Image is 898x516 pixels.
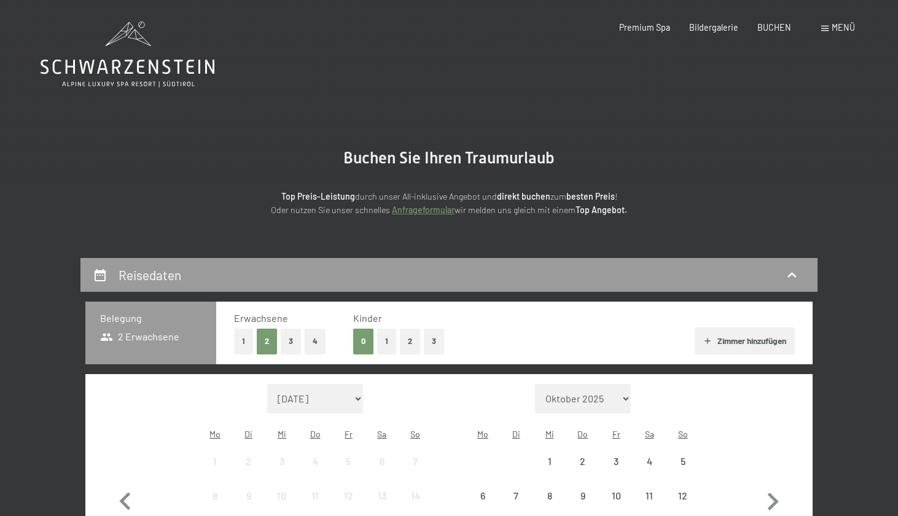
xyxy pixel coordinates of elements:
div: Tue Sep 09 2025 [232,479,265,512]
abbr: Mittwoch [545,429,554,439]
strong: Top Preis-Leistung [281,191,355,201]
span: Kinder [353,312,382,324]
span: Buchen Sie Ihren Traumurlaub [343,149,555,167]
div: Anreise nicht möglich [365,445,399,478]
abbr: Montag [477,429,488,439]
abbr: Freitag [612,429,620,439]
div: Anreise nicht möglich [533,445,566,478]
div: 3 [601,456,631,487]
strong: besten Preis [566,191,615,201]
div: 1 [200,456,230,487]
div: 4 [300,456,330,487]
div: Anreise nicht möglich [466,479,499,512]
div: Fri Oct 10 2025 [599,479,633,512]
div: Sun Oct 05 2025 [666,445,700,478]
button: 2 [257,329,277,354]
span: 2 Erwachsene [100,330,179,343]
div: Sat Sep 06 2025 [365,445,399,478]
abbr: Dienstag [512,429,520,439]
div: Anreise nicht möglich [365,479,399,512]
div: Thu Oct 09 2025 [566,479,599,512]
div: Anreise nicht möglich [566,479,599,512]
div: Sat Sep 13 2025 [365,479,399,512]
div: Sun Sep 07 2025 [399,445,432,478]
abbr: Montag [209,429,221,439]
div: Anreise nicht möglich [633,445,666,478]
div: Sun Oct 12 2025 [666,479,700,512]
div: Wed Oct 08 2025 [533,479,566,512]
div: Anreise nicht möglich [566,445,599,478]
abbr: Dienstag [244,429,252,439]
div: Wed Sep 03 2025 [265,445,299,478]
div: 5 [668,456,698,487]
strong: Top Angebot. [576,205,627,215]
div: 5 [333,456,364,487]
abbr: Sonntag [678,429,688,439]
div: Mon Sep 01 2025 [198,445,232,478]
div: Anreise nicht möglich [232,479,265,512]
button: 0 [353,329,373,354]
div: Anreise nicht möglich [499,479,533,512]
strong: direkt buchen [497,191,550,201]
a: BUCHEN [757,22,791,33]
div: Tue Sep 02 2025 [232,445,265,478]
div: Sun Sep 14 2025 [399,479,432,512]
div: Sat Oct 11 2025 [633,479,666,512]
div: Anreise nicht möglich [666,479,700,512]
span: Menü [832,22,855,33]
a: Premium Spa [619,22,670,33]
div: 6 [367,456,397,487]
div: Anreise nicht möglich [198,479,232,512]
div: Anreise nicht möglich [633,479,666,512]
p: durch unser All-inklusive Angebot und zum ! Oder nutzen Sie unser schnelles wir melden uns gleich... [179,190,719,217]
div: Anreise nicht möglich [332,445,365,478]
div: Fri Sep 05 2025 [332,445,365,478]
div: Anreise nicht möglich [299,479,332,512]
button: 1 [377,329,396,354]
div: 4 [634,456,665,487]
button: 3 [424,329,444,354]
div: Tue Oct 07 2025 [499,479,533,512]
div: Thu Sep 04 2025 [299,445,332,478]
div: Anreise nicht möglich [232,445,265,478]
span: Erwachsene [234,312,288,324]
div: Anreise nicht möglich [198,445,232,478]
div: Thu Sep 11 2025 [299,479,332,512]
div: 2 [233,456,264,487]
button: 3 [281,329,301,354]
div: Anreise nicht möglich [299,445,332,478]
div: Wed Oct 01 2025 [533,445,566,478]
div: Anreise nicht möglich [533,479,566,512]
abbr: Freitag [345,429,353,439]
div: 2 [568,456,598,487]
button: 2 [400,329,420,354]
div: Anreise nicht möglich [265,479,299,512]
div: 1 [534,456,564,487]
abbr: Samstag [377,429,386,439]
button: 1 [234,329,253,354]
h2: Reisedaten [119,267,181,283]
abbr: Samstag [645,429,654,439]
button: 4 [305,329,326,354]
div: Anreise nicht möglich [332,479,365,512]
div: Mon Oct 06 2025 [466,479,499,512]
a: Anfrageformular [392,205,455,215]
div: Wed Sep 10 2025 [265,479,299,512]
div: Sat Oct 04 2025 [633,445,666,478]
div: Thu Oct 02 2025 [566,445,599,478]
div: Anreise nicht möglich [399,479,432,512]
div: Fri Sep 12 2025 [332,479,365,512]
div: Fri Oct 03 2025 [599,445,633,478]
a: Bildergalerie [689,22,738,33]
abbr: Sonntag [410,429,420,439]
div: Mon Sep 08 2025 [198,479,232,512]
div: 7 [400,456,431,487]
abbr: Donnerstag [577,429,588,439]
button: Zimmer hinzufügen [695,327,795,354]
div: Anreise nicht möglich [599,445,633,478]
div: Anreise nicht möglich [666,445,700,478]
div: Anreise nicht möglich [265,445,299,478]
